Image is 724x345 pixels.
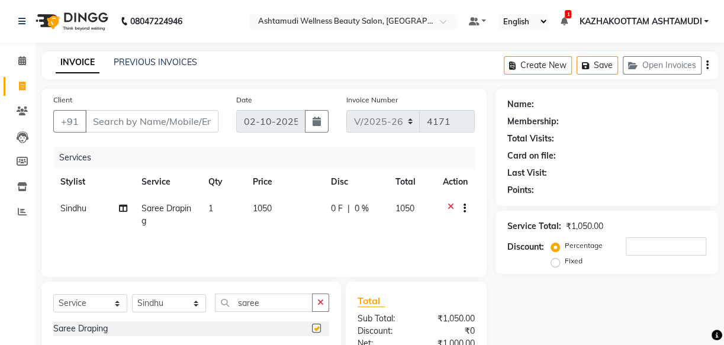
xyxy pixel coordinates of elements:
div: Saree Draping [53,323,108,335]
span: 1050 [253,203,272,214]
div: Last Visit: [507,167,547,179]
th: Service [134,169,201,195]
th: Disc [324,169,388,195]
button: Open Invoices [623,56,702,75]
th: Total [388,169,436,195]
img: logo [30,5,111,38]
label: Date [236,95,252,105]
div: Points: [507,184,534,196]
div: Discount: [349,325,416,337]
span: 1050 [395,203,414,214]
span: | [347,202,350,215]
div: Services [54,147,484,169]
div: ₹1,050.00 [416,312,484,325]
span: KAZHAKOOTTAM ASHTAMUDI [579,15,702,28]
span: 0 F [331,202,343,215]
div: Service Total: [507,220,561,233]
button: Save [577,56,618,75]
span: Total [358,295,385,307]
div: Card on file: [507,150,556,162]
div: Total Visits: [507,133,554,145]
span: Saree Draping [141,203,191,226]
th: Qty [201,169,246,195]
span: 1 [565,10,571,18]
th: Action [436,169,475,195]
span: 1 [208,203,213,214]
label: Fixed [565,256,583,266]
div: Sub Total: [349,312,416,325]
a: 1 [560,16,567,27]
input: Search by Name/Mobile/Email/Code [85,110,218,133]
div: Name: [507,98,534,111]
div: Discount: [507,241,544,253]
span: 0 % [355,202,369,215]
button: Create New [504,56,572,75]
label: Percentage [565,240,603,251]
div: ₹0 [416,325,484,337]
th: Price [246,169,324,195]
span: Sindhu [60,203,86,214]
div: Membership: [507,115,559,128]
input: Search or Scan [215,294,313,312]
th: Stylist [53,169,134,195]
label: Client [53,95,72,105]
button: +91 [53,110,86,133]
label: Invoice Number [346,95,398,105]
div: ₹1,050.00 [566,220,603,233]
a: INVOICE [56,52,99,73]
b: 08047224946 [130,5,182,38]
a: PREVIOUS INVOICES [114,57,197,67]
